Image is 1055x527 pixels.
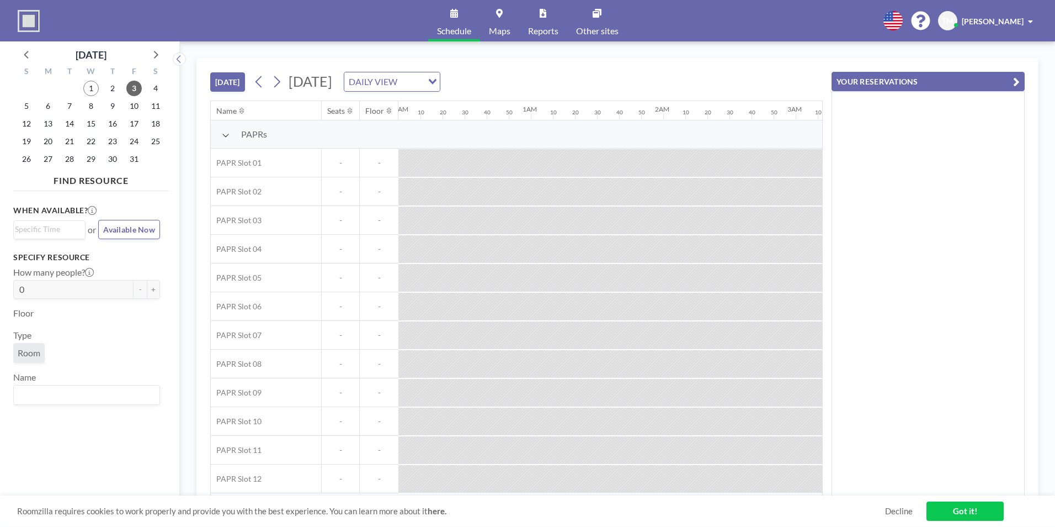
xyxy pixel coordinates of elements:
span: Sunday, October 19, 2025 [19,134,34,149]
span: Room [18,347,40,358]
div: W [81,65,102,80]
div: [DATE] [76,47,106,62]
span: - [360,158,398,168]
span: TM [942,16,953,26]
span: PAPR Slot 11 [211,445,262,455]
div: 10 [815,109,822,116]
span: DAILY VIEW [347,75,399,89]
button: + [147,280,160,299]
div: M [38,65,59,80]
div: Search for option [344,72,440,91]
span: - [322,474,359,484]
span: PAPR Slot 01 [211,158,262,168]
div: S [16,65,38,80]
span: Reports [528,27,558,35]
label: Name [13,372,36,383]
button: - [134,280,147,299]
span: Tuesday, October 14, 2025 [62,116,77,131]
span: or [88,224,96,235]
span: - [322,359,359,369]
span: Wednesday, October 22, 2025 [83,134,99,149]
div: T [102,65,123,80]
div: Search for option [14,221,85,238]
div: 40 [749,109,755,116]
span: Friday, October 24, 2025 [126,134,142,149]
span: Friday, October 17, 2025 [126,116,142,131]
span: Schedule [437,27,471,35]
div: 30 [594,109,601,116]
span: Monday, October 27, 2025 [40,151,56,167]
span: Sunday, October 26, 2025 [19,151,34,167]
div: 50 [771,109,777,116]
span: - [360,388,398,398]
div: 10 [550,109,557,116]
div: 30 [727,109,733,116]
span: Thursday, October 16, 2025 [105,116,120,131]
span: Saturday, October 11, 2025 [148,98,163,114]
label: Floor [13,308,34,319]
span: PAPR Slot 05 [211,273,262,283]
span: Thursday, October 9, 2025 [105,98,120,114]
span: - [360,330,398,340]
span: Sunday, October 12, 2025 [19,116,34,131]
div: 40 [616,109,623,116]
a: Decline [885,506,913,517]
span: Roomzilla requires cookies to work properly and provide you with the best experience. You can lea... [17,506,885,517]
span: PAPR Slot 06 [211,302,262,312]
div: 20 [572,109,579,116]
span: Maps [489,27,510,35]
span: - [360,359,398,369]
span: - [322,388,359,398]
span: Monday, October 20, 2025 [40,134,56,149]
span: - [360,417,398,426]
div: 20 [705,109,711,116]
span: - [360,445,398,455]
span: - [322,187,359,197]
span: PAPR Slot 10 [211,417,262,426]
span: PAPR Slot 04 [211,244,262,254]
div: Name [216,106,237,116]
div: T [59,65,81,80]
input: Search for option [401,75,422,89]
div: 20 [440,109,446,116]
span: Wednesday, October 8, 2025 [83,98,99,114]
div: 1AM [523,105,537,113]
span: Monday, October 13, 2025 [40,116,56,131]
span: - [360,244,398,254]
h4: FIND RESOURCE [13,171,169,186]
div: 30 [462,109,468,116]
div: Search for option [14,386,159,404]
span: - [322,445,359,455]
span: - [322,302,359,312]
label: How many people? [13,267,94,278]
span: - [322,330,359,340]
span: Tuesday, October 28, 2025 [62,151,77,167]
div: F [123,65,145,80]
button: [DATE] [210,72,245,92]
span: Thursday, October 23, 2025 [105,134,120,149]
span: PAPR Slot 03 [211,215,262,225]
div: 3AM [787,105,802,113]
span: Friday, October 10, 2025 [126,98,142,114]
span: - [360,474,398,484]
span: Friday, October 31, 2025 [126,151,142,167]
button: Available Now [98,220,160,239]
span: Wednesday, October 29, 2025 [83,151,99,167]
span: - [322,417,359,426]
span: PAPR Slot 12 [211,474,262,484]
span: Saturday, October 18, 2025 [148,116,163,131]
span: PAPR Slot 07 [211,330,262,340]
span: PAPRs [241,129,267,140]
span: [DATE] [289,73,332,89]
span: PAPR Slot 09 [211,388,262,398]
div: S [145,65,166,80]
a: here. [428,506,446,516]
label: Type [13,330,31,341]
div: 12AM [390,105,408,113]
span: [PERSON_NAME] [962,17,1024,26]
span: Thursday, October 30, 2025 [105,151,120,167]
span: - [322,158,359,168]
div: 50 [506,109,513,116]
span: Wednesday, October 1, 2025 [83,81,99,96]
span: Tuesday, October 21, 2025 [62,134,77,149]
